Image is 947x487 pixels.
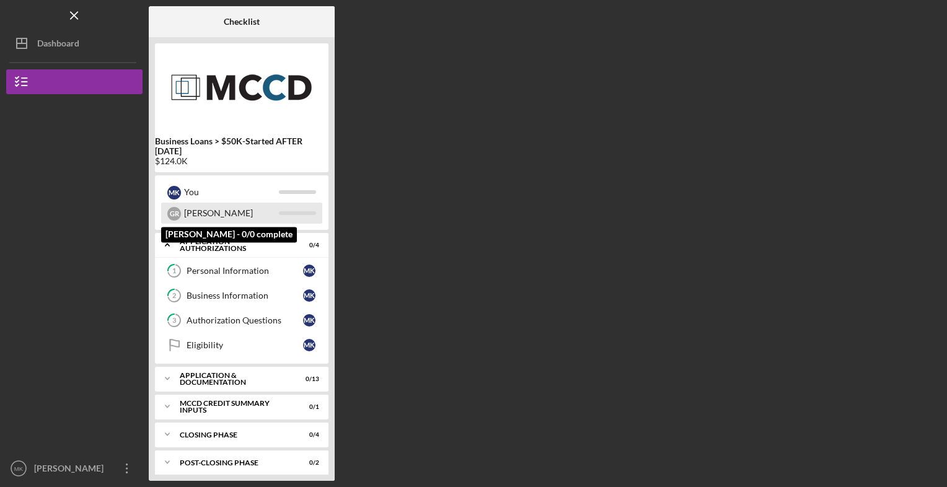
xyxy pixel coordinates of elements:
div: 0 / 2 [297,459,319,467]
div: M K [303,265,315,277]
div: [PERSON_NAME] [31,456,112,484]
div: Application Authorizations [180,238,288,252]
div: M K [303,289,315,302]
div: Eligibility [187,340,303,350]
div: 0 / 4 [297,242,319,249]
div: M K [303,314,315,327]
b: Checklist [224,17,260,27]
div: 0 / 13 [297,375,319,383]
div: Authorization Questions [187,315,303,325]
text: MK [14,465,24,472]
div: Post-Closing Phase [180,459,288,467]
div: M K [167,186,181,200]
div: Dashboard [37,31,79,59]
div: 0 / 1 [297,403,319,411]
div: $124.0K [155,156,328,166]
div: MCCD Credit Summary Inputs [180,400,288,414]
div: Personal Information [187,266,303,276]
div: G R [167,207,181,221]
b: Business Loans > $50K-Started AFTER [DATE] [155,136,328,156]
img: Product logo [155,50,328,124]
div: M K [303,339,315,351]
a: 1Personal InformationMK [161,258,322,283]
tspan: 2 [172,292,176,300]
a: 2Business InformationMK [161,283,322,308]
div: [PERSON_NAME] [184,203,279,224]
div: Application & Documentation [180,372,288,386]
button: Dashboard [6,31,143,56]
tspan: 3 [172,317,176,325]
div: You [184,182,279,203]
div: 0 / 4 [297,431,319,439]
button: MK[PERSON_NAME] [6,456,143,481]
a: EligibilityMK [161,333,322,358]
div: Business Information [187,291,303,301]
a: 3Authorization QuestionsMK [161,308,322,333]
div: Closing Phase [180,431,288,439]
tspan: 1 [172,267,176,275]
